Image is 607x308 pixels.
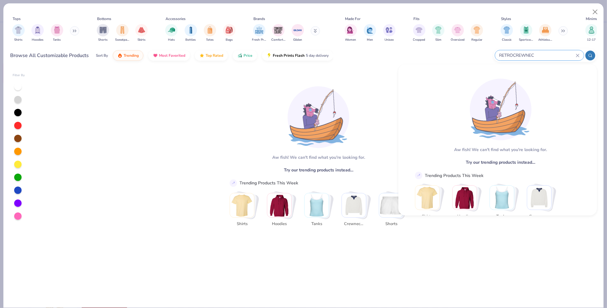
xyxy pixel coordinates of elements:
[347,27,354,34] img: Women Image
[119,27,126,34] img: Sweatpants Image
[31,24,44,42] button: filter button
[492,213,512,220] span: Tanks
[271,24,285,42] button: filter button
[51,24,63,42] div: filter for Tanks
[233,50,257,61] button: Price
[413,24,425,42] div: filter for Cropped
[501,24,513,42] button: filter button
[244,53,252,58] span: Price
[344,221,364,227] span: Crewnecks
[307,221,327,227] span: Tanks
[585,24,598,42] div: filter for 12-17
[503,27,511,34] img: Classic Image
[364,24,376,42] button: filter button
[14,38,23,42] span: Shirts
[385,38,394,42] span: Unisex
[226,27,232,34] img: Bags Image
[165,24,178,42] div: filter for Hats
[451,24,465,42] button: filter button
[138,27,145,34] img: Skirts Image
[519,24,533,42] button: filter button
[230,193,254,217] img: Shirts
[454,146,547,153] div: Aw fish! We can't find what you're looking for.
[435,38,441,42] span: Slim
[345,38,356,42] span: Women
[466,159,535,166] span: Try our trending products instead…
[470,79,531,140] img: Loading...
[435,27,442,34] img: Slim Image
[204,24,216,42] div: filter for Totes
[204,24,216,42] button: filter button
[272,154,365,161] div: Aw fish! We can't find what you're looking for.
[240,180,298,186] div: Trending Products This Week
[124,53,139,58] span: Trending
[230,193,258,230] button: Stack Card Button Shirts
[529,213,549,220] span: Crewnecks
[267,53,272,58] img: flash.gif
[381,221,401,227] span: Shorts
[413,24,425,42] button: filter button
[379,193,403,217] img: Shorts
[148,50,190,61] button: Most Favorited
[231,180,236,186] img: trend_line.gif
[12,24,25,42] button: filter button
[274,26,283,35] img: Comfort Colors Image
[416,173,421,178] img: trend_line.gif
[501,24,513,42] div: filter for Classic
[454,27,461,34] img: Oversized Image
[252,38,266,42] span: Fresh Prints
[523,27,530,34] img: Sportswear Image
[273,53,305,58] span: Fresh Prints Flash
[97,16,112,22] div: Bottoms
[253,16,265,22] div: Brands
[589,6,601,18] button: Close
[32,38,43,42] span: Hoodies
[345,24,357,42] button: filter button
[305,193,329,217] img: Tanks
[13,16,21,22] div: Tops
[199,53,204,58] img: TopRated.gif
[379,193,407,230] button: Stack Card Button Shorts
[97,24,109,42] button: filter button
[501,16,511,22] div: Styles
[292,24,304,42] div: filter for Gildan
[502,38,512,42] span: Classic
[538,24,552,42] button: filter button
[413,16,420,22] div: Fits
[413,38,425,42] span: Cropped
[288,86,349,148] img: Loading...
[471,24,483,42] button: filter button
[342,193,370,230] button: Stack Card Button Crewnecks
[345,24,357,42] div: filter for Women
[15,27,22,34] img: Shirts Image
[12,24,25,42] div: filter for Shirts
[490,186,514,210] img: Tanks
[364,24,376,42] div: filter for Men
[195,50,228,61] button: Top Rated
[527,185,555,222] button: Stack Card Button Crewnecks
[416,27,423,34] img: Cropped Image
[168,27,175,34] img: Hats Image
[367,38,373,42] span: Men
[499,52,576,59] input: Try "T-Shirt"
[267,193,291,217] img: Hoodies
[415,185,443,222] button: Stack Card Button Shirts
[153,53,158,58] img: most_fav.gif
[586,16,603,22] div: Minimums
[232,221,252,227] span: Shirts
[527,186,551,210] img: Crewnecks
[255,26,264,35] img: Fresh Prints Image
[519,38,533,42] span: Sportswear
[100,27,107,34] img: Shorts Image
[159,53,185,58] span: Most Favorited
[415,186,439,210] img: Shirts
[587,38,596,42] span: 12-17
[474,27,481,34] img: Regular Image
[383,24,396,42] button: filter button
[271,38,285,42] span: Comfort Colors
[51,24,63,42] button: filter button
[226,38,233,42] span: Bags
[186,38,196,42] span: Bottles
[432,24,445,42] button: filter button
[206,53,223,58] span: Top Rated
